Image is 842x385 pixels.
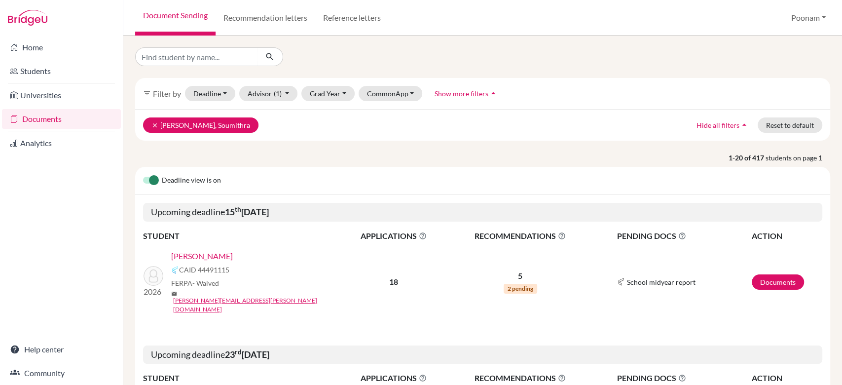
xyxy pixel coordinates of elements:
b: 23 [DATE] [225,349,269,360]
img: Bridge-U [8,10,47,26]
span: APPLICATIONS [341,230,446,242]
span: FERPA [171,278,219,288]
a: Students [2,61,121,81]
span: (1) [274,89,282,98]
input: Find student by name... [135,47,257,66]
span: - Waived [192,279,219,287]
th: STUDENT [143,372,340,385]
a: Help center [2,340,121,359]
img: Common App logo [171,266,179,274]
a: Documents [752,274,804,290]
h5: Upcoming deadline [143,203,822,222]
a: Home [2,38,121,57]
img: Common App logo [617,278,625,286]
span: CAID 44491115 [179,265,229,275]
span: PENDING DOCS [617,372,751,384]
strong: 1-20 of 417 [729,153,766,163]
th: STUDENT [143,230,340,242]
a: Community [2,363,121,383]
span: RECOMMENDATIONS [447,230,593,242]
h5: Upcoming deadline [143,346,822,364]
button: Reset to default [758,117,822,133]
i: arrow_drop_up [488,88,498,98]
button: Hide all filtersarrow_drop_up [688,117,758,133]
th: ACTION [751,230,822,242]
span: mail [171,291,177,297]
th: ACTION [751,372,822,385]
i: filter_list [143,89,151,97]
span: Show more filters [435,89,488,98]
a: [PERSON_NAME] [171,250,233,262]
button: Grad Year [301,86,355,101]
span: PENDING DOCS [617,230,751,242]
sup: rd [235,348,242,356]
b: 18 [389,277,398,286]
button: clear[PERSON_NAME], Soumithra [143,117,258,133]
a: Documents [2,109,121,129]
a: Universities [2,85,121,105]
span: APPLICATIONS [341,372,446,384]
img: Salwan, Aadya [144,266,163,286]
i: clear [151,122,158,129]
p: 2026 [144,286,163,298]
b: 15 [DATE] [225,206,269,217]
span: School midyear report [627,277,696,287]
button: CommonApp [359,86,423,101]
span: Hide all filters [696,121,739,129]
button: Show more filtersarrow_drop_up [426,86,507,101]
button: Advisor(1) [239,86,298,101]
span: Filter by [153,89,181,98]
button: Poonam [787,8,830,27]
sup: th [235,205,241,213]
i: arrow_drop_up [739,120,749,130]
a: [PERSON_NAME][EMAIL_ADDRESS][PERSON_NAME][DOMAIN_NAME] [173,296,347,314]
button: Deadline [185,86,235,101]
span: Deadline view is on [162,175,221,187]
p: 5 [447,270,593,282]
a: Analytics [2,133,121,153]
span: RECOMMENDATIONS [447,372,593,384]
span: 2 pending [504,284,537,294]
span: students on page 1 [766,153,830,163]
